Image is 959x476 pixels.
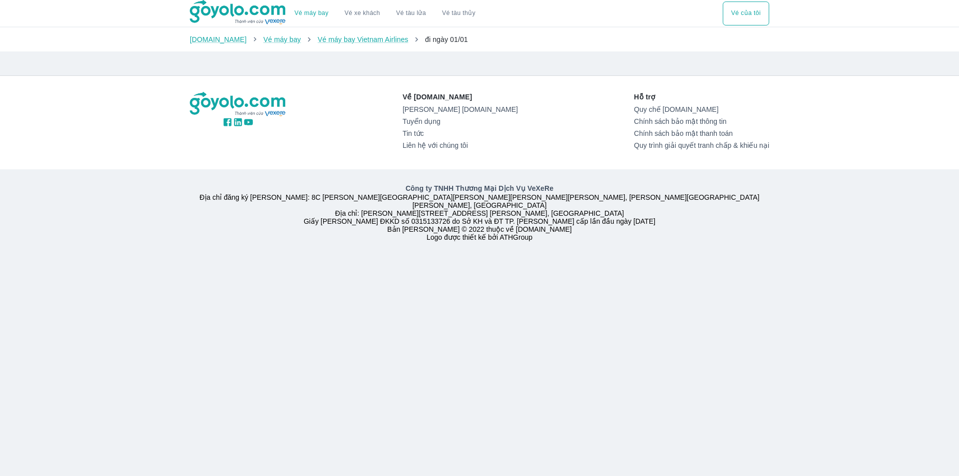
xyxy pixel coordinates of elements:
[184,183,775,241] div: Địa chỉ đăng ký [PERSON_NAME]: 8C [PERSON_NAME][GEOGRAPHIC_DATA][PERSON_NAME][PERSON_NAME][PERSON...
[723,1,769,25] div: choose transportation mode
[190,92,287,117] img: logo
[634,92,769,102] p: Hỗ trợ
[634,141,769,149] a: Quy trình giải quyết tranh chấp & khiếu nại
[634,105,769,113] a: Quy chế [DOMAIN_NAME]
[318,35,409,43] a: Vé máy bay Vietnam Airlines
[295,9,329,17] a: Vé máy bay
[434,1,483,25] button: Vé tàu thủy
[287,1,483,25] div: choose transportation mode
[403,92,518,102] p: Về [DOMAIN_NAME]
[723,1,769,25] button: Vé của tôi
[425,35,468,43] span: đi ngày 01/01
[403,141,518,149] a: Liên hệ với chúng tôi
[634,129,769,137] a: Chính sách bảo mật thanh toán
[192,183,767,193] p: Công ty TNHH Thương Mại Dịch Vụ VeXeRe
[190,35,247,43] a: [DOMAIN_NAME]
[345,9,380,17] a: Vé xe khách
[403,129,518,137] a: Tin tức
[403,105,518,113] a: [PERSON_NAME] [DOMAIN_NAME]
[263,35,301,43] a: Vé máy bay
[388,1,434,25] a: Vé tàu lửa
[190,34,769,44] nav: breadcrumb
[403,117,518,125] a: Tuyển dụng
[634,117,769,125] a: Chính sách bảo mật thông tin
